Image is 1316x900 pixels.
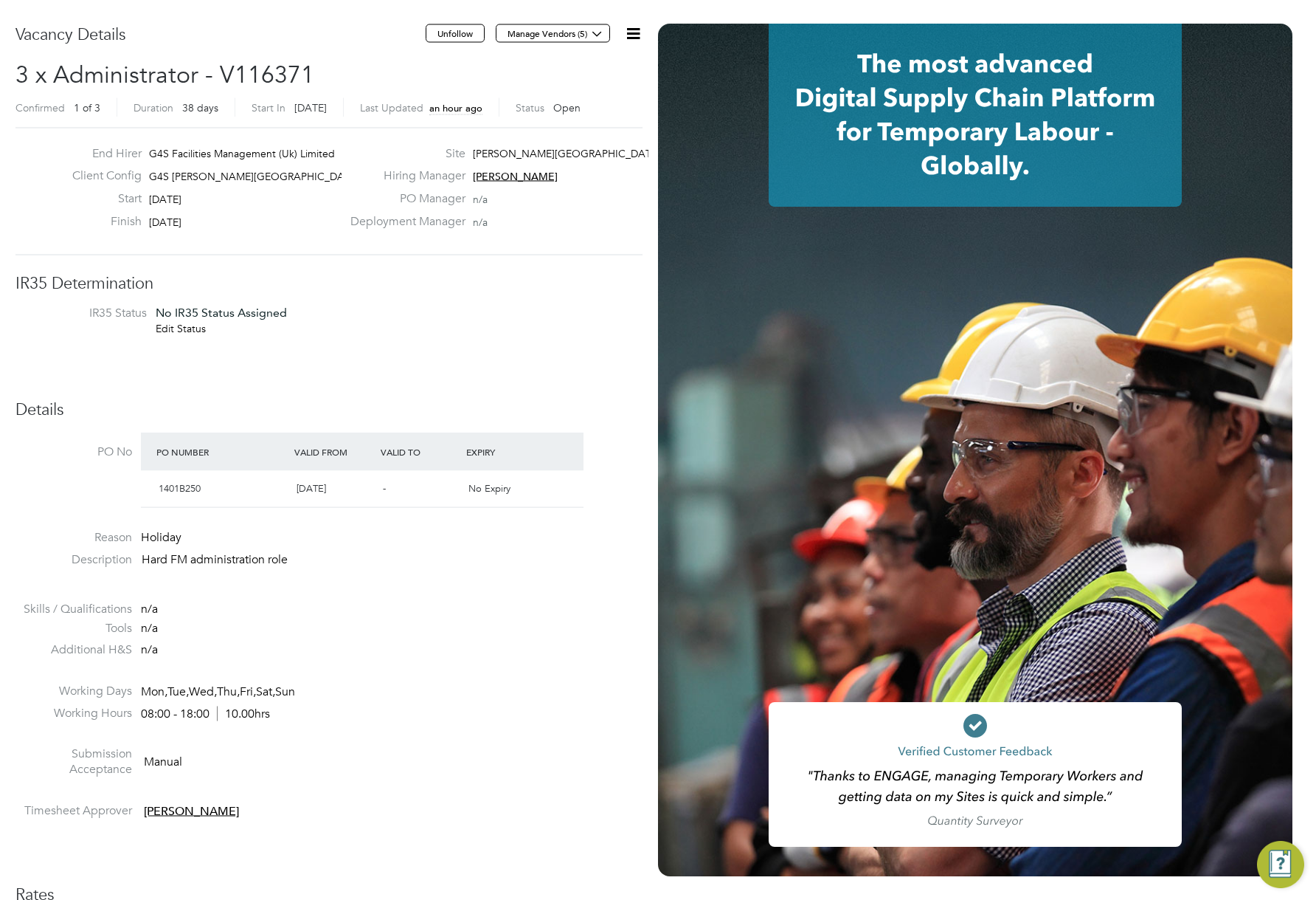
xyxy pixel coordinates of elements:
[275,684,295,699] span: Sun
[167,684,189,699] span: Tue,
[15,530,132,546] label: Reason
[15,61,314,89] span: 3 x Administrator - V116371
[342,145,465,161] label: Site
[473,192,488,205] span: n/a
[256,684,275,699] span: Sat,
[60,191,142,207] label: Start
[15,620,132,636] label: Tools
[294,101,327,114] span: [DATE]
[60,145,142,161] label: End Hirer
[217,684,240,699] span: Thu,
[342,191,465,207] label: PO Manager
[463,438,549,464] div: Expiry
[377,438,463,464] div: Valid To
[553,101,581,114] span: Open
[141,706,270,721] div: 08:00 - 18:00
[149,192,181,205] span: [DATE]
[468,481,510,494] span: No Expiry
[342,214,465,230] label: Deployment Manager
[360,100,423,114] label: Last Updated
[141,642,158,657] span: n/a
[74,101,100,114] span: 1 of 3
[15,444,132,459] label: PO No
[240,684,256,699] span: Fri,
[15,272,643,294] h3: IR35 Determination
[60,168,142,184] label: Client Config
[144,755,182,769] span: Manual
[15,552,132,568] label: Description
[15,642,132,658] label: Additional H&S
[189,684,217,699] span: Wed,
[142,552,643,568] p: Hard FM administration role
[156,306,287,320] span: No IR35 Status Assigned
[383,481,386,494] span: -
[291,438,377,464] div: Valid From
[15,683,132,698] label: Working Days
[149,215,181,228] span: [DATE]
[473,170,558,183] span: [PERSON_NAME]
[159,481,201,494] span: 1401B250
[141,684,167,699] span: Mon,
[516,101,544,114] label: Status
[342,168,465,184] label: Hiring Manager
[141,530,181,545] span: Holiday
[153,438,291,464] div: PO Number
[156,322,206,335] a: Edit Status
[15,24,426,45] h3: Vacancy Details
[297,481,326,494] span: [DATE]
[473,215,488,228] span: n/a
[496,24,610,43] button: Manage Vendors (5)
[429,101,482,114] span: an hour ago
[141,601,158,616] span: n/a
[15,746,132,777] label: Submission Acceptance
[252,101,285,114] label: Start In
[182,101,218,114] span: 38 days
[134,101,173,114] label: Duration
[15,101,65,114] label: Confirmed
[1257,841,1304,888] button: Engage Resource Center
[144,803,239,818] span: [PERSON_NAME]
[149,147,335,160] span: G4S Facilities Management (Uk) Limited
[426,24,485,43] button: Unfollow
[149,170,425,183] span: G4S [PERSON_NAME][GEOGRAPHIC_DATA] - Operational
[15,803,132,818] label: Timesheet Approver
[473,147,661,160] span: [PERSON_NAME][GEOGRAPHIC_DATA]
[15,399,643,421] h3: Details
[141,620,158,635] span: n/a
[15,705,132,721] label: Working Hours
[15,601,132,616] label: Skills / Qualifications
[217,706,270,721] span: 10.00hrs
[30,306,147,321] label: IR35 Status
[60,214,142,230] label: Finish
